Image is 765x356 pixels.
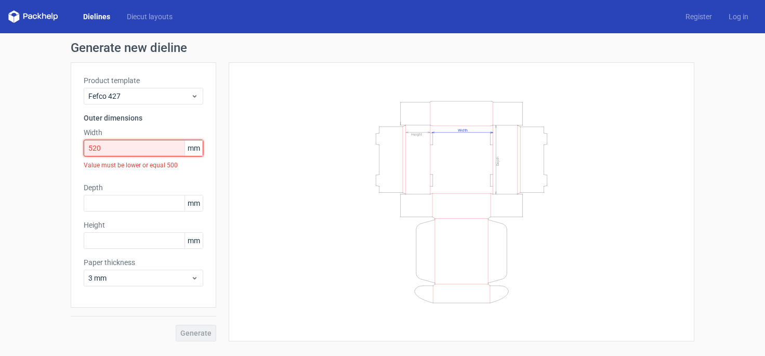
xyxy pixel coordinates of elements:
[84,156,203,174] div: Value must be lower or equal 500
[84,113,203,123] h3: Outer dimensions
[84,75,203,86] label: Product template
[458,127,468,132] text: Width
[496,156,500,165] text: Depth
[75,11,118,22] a: Dielines
[84,127,203,138] label: Width
[84,220,203,230] label: Height
[677,11,720,22] a: Register
[184,140,203,156] span: mm
[88,273,191,283] span: 3 mm
[88,91,191,101] span: Fefco 427
[411,132,422,136] text: Height
[118,11,181,22] a: Diecut layouts
[71,42,694,54] h1: Generate new dieline
[720,11,757,22] a: Log in
[84,182,203,193] label: Depth
[184,233,203,248] span: mm
[184,195,203,211] span: mm
[84,257,203,268] label: Paper thickness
